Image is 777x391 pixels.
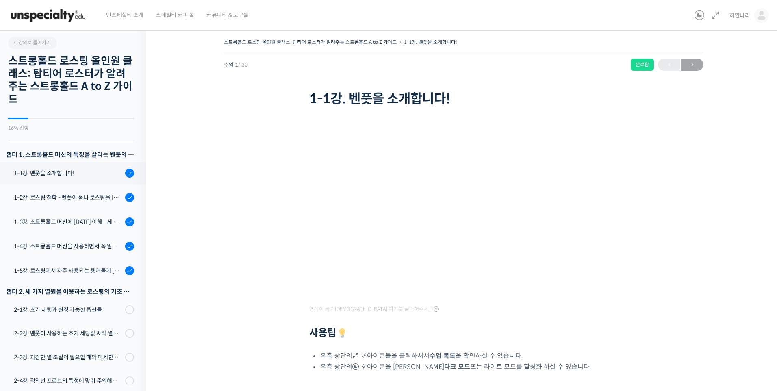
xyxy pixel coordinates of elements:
[14,305,123,314] div: 2-1강. 초기 세팅과 변경 가능한 옵션들
[224,39,397,45] a: 스트롱홀드 로스팅 올인원 클래스: 탑티어 로스터가 알려주는 스트롱홀드 A to Z 가이드
[320,350,618,361] li: 우측 상단의 아이콘들을 클릭하셔서 을 확인하실 수 있습니다.
[309,306,439,313] span: 영상이 끊기[DEMOGRAPHIC_DATA] 여기를 클릭해주세요
[8,37,57,49] a: 강의로 돌아가기
[6,149,134,160] h3: 챕터 1. 스트롱홀드 머신의 특징을 살리는 벤풋의 로스팅 방식
[681,59,703,70] span: →
[14,353,123,362] div: 2-3강. 과감한 열 조절이 필요할 때와 미세한 열 조절이 필요할 때
[8,55,134,106] h2: 스트롱홀드 로스팅 올인원 클래스: 탑티어 로스터가 알려주는 스트롱홀드 A to Z 가이드
[12,39,51,46] span: 강의로 돌아가기
[14,329,123,338] div: 2-2강. 벤풋이 사용하는 초기 세팅값 & 각 열원이 하는 역할
[337,328,347,338] img: 💡
[6,286,134,297] div: 챕터 2. 세 가지 열원을 이용하는 로스팅의 기초 설계
[729,12,750,19] span: 하얀나라
[430,352,456,360] b: 수업 목록
[14,242,123,251] div: 1-4강. 스트롱홀드 머신을 사용하면서 꼭 알고 있어야 할 유의사항
[320,361,618,372] li: 우측 상단의 아이콘을 [PERSON_NAME] 또는 라이트 모드를 활성화 하실 수 있습니다.
[681,59,703,71] a: 다음→
[14,376,123,385] div: 2-4강. 적외선 프로브의 특성에 맞춰 주의해야 할 점들
[631,59,654,71] div: 완료함
[14,193,123,202] div: 1-2강. 로스팅 철학 - 벤풋이 옴니 로스팅을 [DATE] 않는 이유
[404,39,457,45] a: 1-1강. 벤풋을 소개합니다!
[309,327,348,339] strong: 사용팁
[14,169,123,178] div: 1-1강. 벤풋을 소개합니다!
[309,91,618,106] h1: 1-1강. 벤풋을 소개합니다!
[8,126,134,130] div: 16% 진행
[444,363,470,371] b: 다크 모드
[14,266,123,275] div: 1-5강. 로스팅에서 자주 사용되는 용어들에 [DATE] 이해
[14,217,123,226] div: 1-3강. 스트롱홀드 머신에 [DATE] 이해 - 세 가지 열원이 만들어내는 변화
[224,62,248,67] span: 수업 1
[238,61,248,68] span: / 30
